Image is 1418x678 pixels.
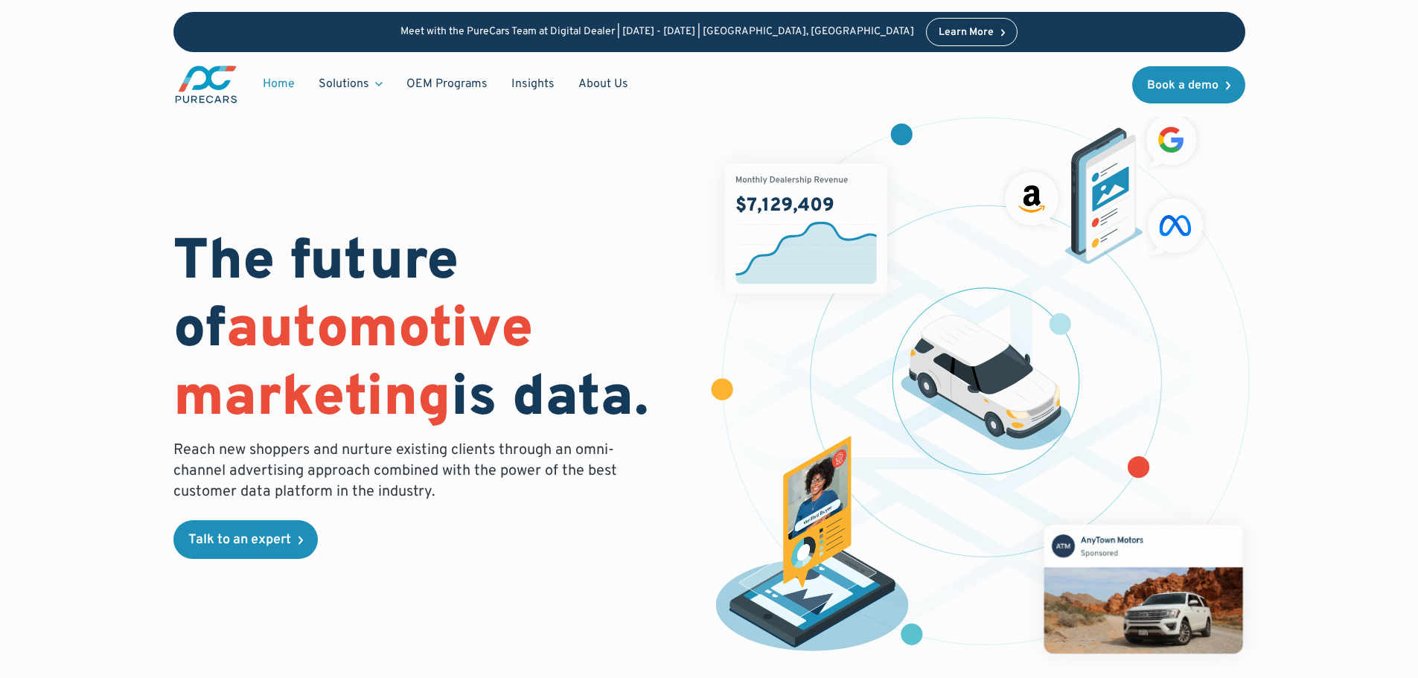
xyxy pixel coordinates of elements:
div: Book a demo [1147,80,1219,92]
div: Solutions [319,76,369,92]
h1: The future of is data. [173,230,692,434]
div: Learn More [939,28,994,38]
p: Meet with the PureCars Team at Digital Dealer | [DATE] - [DATE] | [GEOGRAPHIC_DATA], [GEOGRAPHIC_... [400,26,914,39]
div: Solutions [307,70,395,98]
img: persona of a buyer [701,436,924,658]
span: automotive marketing [173,295,533,435]
img: illustration of a vehicle [901,315,1072,450]
a: About Us [566,70,640,98]
img: ads on social media and advertising partners [997,107,1211,264]
a: OEM Programs [395,70,499,98]
a: Learn More [926,18,1018,46]
p: Reach new shoppers and nurture existing clients through an omni-channel advertising approach comb... [173,440,626,502]
a: Book a demo [1132,66,1245,103]
a: main [173,64,239,105]
div: Talk to an expert [188,534,291,547]
img: chart showing monthly dealership revenue of $7m [725,164,887,293]
a: Talk to an expert [173,520,318,559]
img: purecars logo [173,64,239,105]
a: Insights [499,70,566,98]
a: Home [251,70,307,98]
